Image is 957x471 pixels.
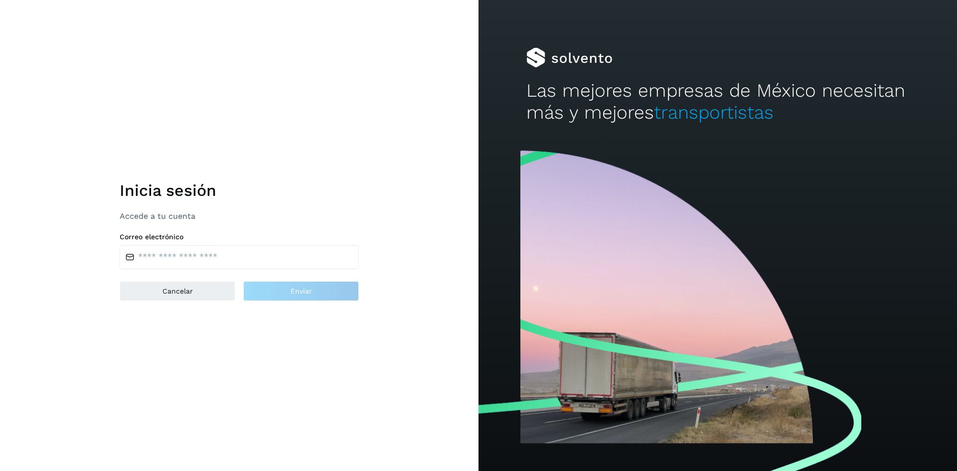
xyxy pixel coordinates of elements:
[120,181,359,200] h1: Inicia sesión
[526,80,909,124] h2: Las mejores empresas de México necesitan más y mejores
[243,281,359,301] button: Enviar
[654,102,774,123] span: transportistas
[120,233,359,241] label: Correo electrónico
[291,288,312,295] span: Enviar
[162,288,193,295] span: Cancelar
[120,281,235,301] button: Cancelar
[120,211,359,221] p: Accede a tu cuenta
